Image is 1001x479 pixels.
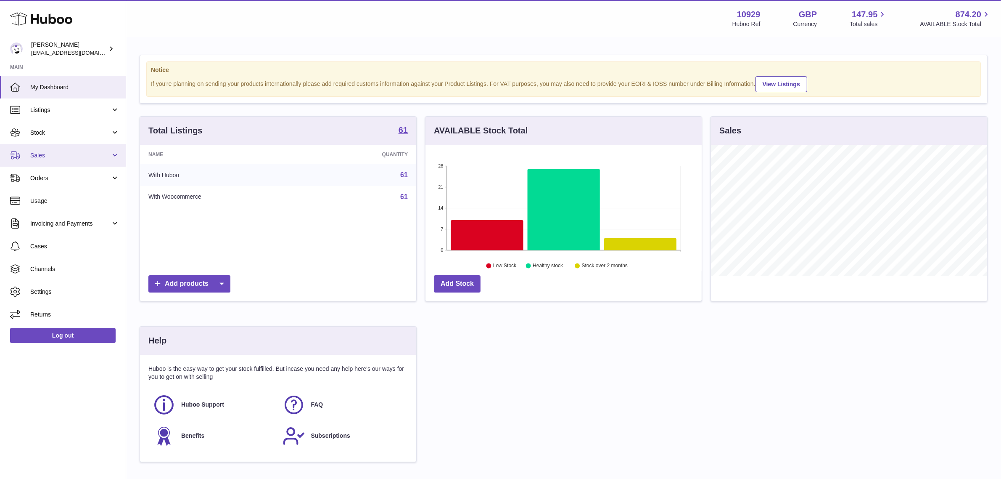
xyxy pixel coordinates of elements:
strong: 61 [399,126,408,134]
a: Log out [10,328,116,343]
span: Listings [30,106,111,114]
a: 61 [400,193,408,200]
span: Cases [30,242,119,250]
p: Huboo is the easy way to get your stock fulfilled. But incase you need any help here's our ways f... [148,365,408,381]
span: Huboo Support [181,401,224,409]
h3: AVAILABLE Stock Total [434,125,528,136]
span: Settings [30,288,119,296]
a: FAQ [283,394,404,416]
span: FAQ [311,401,323,409]
text: 0 [441,247,443,253]
span: Sales [30,152,111,160]
strong: GBP [799,9,817,20]
span: 147.95 [852,9,877,20]
a: 147.95 Total sales [850,9,887,28]
span: 874.20 [956,9,981,20]
a: Subscriptions [283,425,404,447]
span: [EMAIL_ADDRESS][DOMAIN_NAME] [31,49,124,56]
text: Healthy stock [533,263,563,269]
div: Currency [793,20,817,28]
span: Benefits [181,432,204,440]
span: My Dashboard [30,83,119,91]
a: View Listings [755,76,807,92]
span: Total sales [850,20,887,28]
text: 14 [438,205,443,210]
a: Huboo Support [153,394,274,416]
div: [PERSON_NAME] [31,41,107,57]
th: Name [140,145,312,164]
span: Orders [30,174,111,182]
img: internalAdmin-10929@internal.huboo.com [10,43,23,55]
td: With Huboo [140,164,312,186]
strong: 10929 [737,9,761,20]
text: 21 [438,184,443,189]
text: 7 [441,226,443,232]
span: Invoicing and Payments [30,220,111,228]
span: Subscriptions [311,432,350,440]
span: AVAILABLE Stock Total [920,20,991,28]
h3: Total Listings [148,125,203,136]
text: Low Stock [493,263,517,269]
th: Quantity [312,145,416,164]
strong: Notice [151,66,976,74]
a: 61 [400,171,408,178]
a: 61 [399,126,408,136]
a: Add products [148,275,230,293]
a: Add Stock [434,275,481,293]
span: Stock [30,129,111,137]
div: If you're planning on sending your products internationally please add required customs informati... [151,75,976,92]
text: Stock over 2 months [582,263,628,269]
span: Usage [30,197,119,205]
h3: Sales [719,125,741,136]
a: Benefits [153,425,274,447]
td: With Woocommerce [140,186,312,208]
span: Returns [30,311,119,319]
a: 874.20 AVAILABLE Stock Total [920,9,991,28]
div: Huboo Ref [732,20,761,28]
span: Channels [30,265,119,273]
h3: Help [148,335,166,346]
text: 28 [438,163,443,168]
